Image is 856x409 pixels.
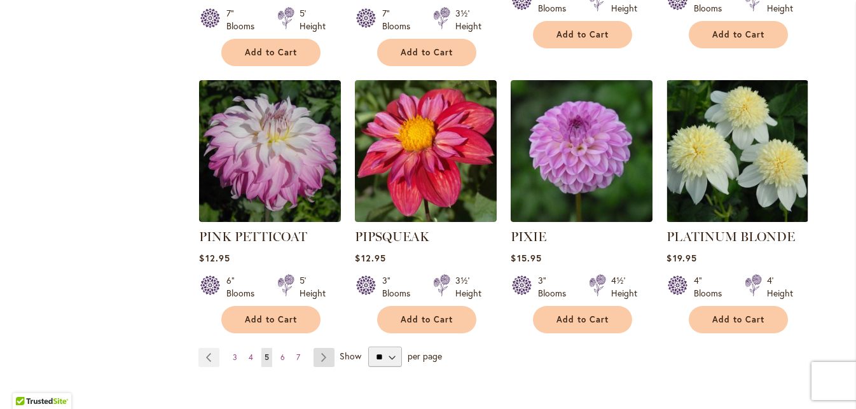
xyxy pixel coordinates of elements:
div: 7" Blooms [382,7,418,32]
a: 6 [277,348,288,367]
button: Add to Cart [533,21,632,48]
span: Add to Cart [556,29,609,40]
a: 3 [230,348,240,367]
div: 5' Height [300,7,326,32]
span: Add to Cart [712,314,764,325]
button: Add to Cart [377,306,476,333]
span: Add to Cart [401,314,453,325]
span: $19.95 [666,252,696,264]
span: $12.95 [355,252,385,264]
span: 7 [296,352,300,362]
a: PIPSQUEAK [355,212,497,225]
span: 6 [280,352,285,362]
a: PLATINUM BLONDE [666,229,795,244]
span: 5 [265,352,269,362]
button: Add to Cart [689,306,788,333]
div: 4½' Height [611,274,637,300]
span: Add to Cart [245,47,297,58]
a: 7 [293,348,303,367]
a: Pink Petticoat [199,212,341,225]
span: Add to Cart [556,314,609,325]
span: Show [340,350,361,362]
button: Add to Cart [221,39,321,66]
a: PINK PETTICOAT [199,229,307,244]
img: PLATINUM BLONDE [666,80,808,222]
iframe: Launch Accessibility Center [10,364,45,399]
span: Add to Cart [245,314,297,325]
div: 6" Blooms [226,274,262,300]
span: Add to Cart [712,29,764,40]
a: PLATINUM BLONDE [666,212,808,225]
a: PIXIE [511,229,546,244]
span: 3 [233,352,237,362]
span: per page [408,350,442,362]
button: Add to Cart [221,306,321,333]
div: 4" Blooms [694,274,729,300]
img: PIXIE [511,80,652,222]
a: PIXIE [511,212,652,225]
button: Add to Cart [377,39,476,66]
div: 3" Blooms [382,274,418,300]
span: $12.95 [199,252,230,264]
div: 7" Blooms [226,7,262,32]
div: 5' Height [300,274,326,300]
span: 4 [249,352,253,362]
span: $15.95 [511,252,541,264]
div: 3½' Height [455,7,481,32]
span: Add to Cart [401,47,453,58]
button: Add to Cart [533,306,632,333]
img: Pink Petticoat [199,80,341,222]
a: PIPSQUEAK [355,229,429,244]
button: Add to Cart [689,21,788,48]
img: PIPSQUEAK [355,80,497,222]
div: 4' Height [767,274,793,300]
div: 3" Blooms [538,274,574,300]
div: 3½' Height [455,274,481,300]
a: 4 [245,348,256,367]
